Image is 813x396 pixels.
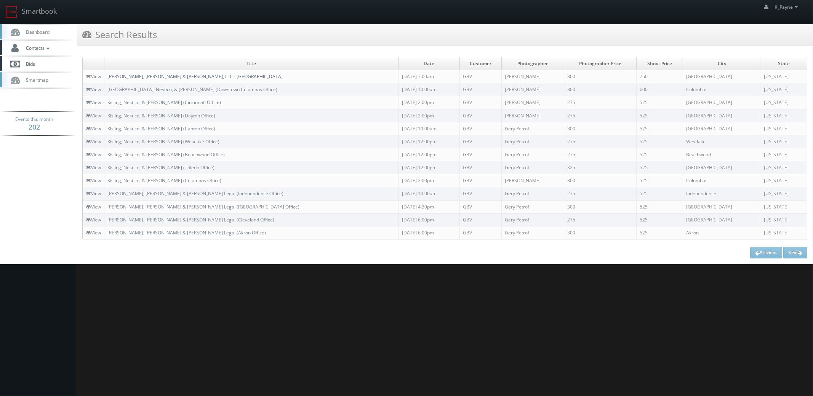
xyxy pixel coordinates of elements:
[637,70,683,83] td: 750
[501,96,564,109] td: [PERSON_NAME]
[398,226,459,239] td: [DATE] 6:00pm
[86,125,101,132] a: View
[459,83,501,96] td: GBV
[459,226,501,239] td: GBV
[637,187,683,200] td: 525
[564,161,637,174] td: 325
[22,45,51,51] span: Contacts
[761,135,807,148] td: [US_STATE]
[398,148,459,161] td: [DATE] 12:00pm
[86,112,101,119] a: View
[637,109,683,122] td: 525
[86,151,101,158] a: View
[683,161,761,174] td: [GEOGRAPHIC_DATA]
[107,216,274,223] a: [PERSON_NAME], [PERSON_NAME] & [PERSON_NAME] Legal (Cleveland Office)
[683,148,761,161] td: Beachwood
[501,161,564,174] td: Gery Petrof
[398,96,459,109] td: [DATE] 2:00pm
[459,122,501,135] td: GBV
[82,28,157,41] h3: Search Results
[86,190,101,197] a: View
[459,135,501,148] td: GBV
[761,174,807,187] td: [US_STATE]
[398,122,459,135] td: [DATE] 10:00am
[107,99,221,106] a: Kisling, Nestico, & [PERSON_NAME] (Cincinnati Office)
[86,177,101,184] a: View
[501,135,564,148] td: Gery Petrof
[761,213,807,226] td: [US_STATE]
[564,57,637,70] td: Photographer Price
[398,135,459,148] td: [DATE] 12:00pm
[637,96,683,109] td: 525
[29,122,40,131] strong: 202
[107,177,221,184] a: Kisling, Nestico, & [PERSON_NAME] (Columbus Office)
[459,70,501,83] td: GBV
[564,96,637,109] td: 275
[564,83,637,96] td: 300
[761,83,807,96] td: [US_STATE]
[637,135,683,148] td: 525
[86,229,101,236] a: View
[501,109,564,122] td: [PERSON_NAME]
[104,57,399,70] td: Title
[107,164,214,171] a: Kisling, Nestico, & [PERSON_NAME] (Toledo Office)
[637,213,683,226] td: 525
[683,213,761,226] td: [GEOGRAPHIC_DATA]
[683,96,761,109] td: [GEOGRAPHIC_DATA]
[459,96,501,109] td: GBV
[107,151,225,158] a: Kisling, Nestico, & [PERSON_NAME] (Beachwood Office)
[501,122,564,135] td: Gery Petrof
[107,229,266,236] a: [PERSON_NAME], [PERSON_NAME] & [PERSON_NAME] Legal (Akron Office)
[107,204,299,210] a: [PERSON_NAME], [PERSON_NAME] & [PERSON_NAME] Legal ([GEOGRAPHIC_DATA] Office)
[459,57,501,70] td: Customer
[398,187,459,200] td: [DATE] 10:00am
[637,200,683,213] td: 525
[398,70,459,83] td: [DATE] 7:00am
[501,200,564,213] td: Gery Petrof
[683,226,761,239] td: Akron
[683,83,761,96] td: Columbus
[398,174,459,187] td: [DATE] 2:00pm
[16,115,53,123] span: Events this month
[761,161,807,174] td: [US_STATE]
[501,226,564,239] td: Gery Petrof
[683,174,761,187] td: Columbus
[564,148,637,161] td: 275
[637,161,683,174] td: 525
[501,83,564,96] td: [PERSON_NAME]
[398,213,459,226] td: [DATE] 6:00pm
[761,226,807,239] td: [US_STATE]
[564,174,637,187] td: 300
[564,213,637,226] td: 275
[86,73,101,80] a: View
[683,135,761,148] td: Westlake
[564,109,637,122] td: 275
[564,135,637,148] td: 275
[6,6,18,18] img: smartbook-logo.png
[459,200,501,213] td: GBV
[761,57,807,70] td: State
[22,77,48,83] span: Smartmap
[683,70,761,83] td: [GEOGRAPHIC_DATA]
[501,70,564,83] td: [PERSON_NAME]
[775,4,800,10] span: K_Payne
[683,187,761,200] td: Independence
[86,216,101,223] a: View
[86,86,101,93] a: View
[761,109,807,122] td: [US_STATE]
[683,200,761,213] td: [GEOGRAPHIC_DATA]
[398,57,459,70] td: Date
[637,174,683,187] td: 525
[637,148,683,161] td: 525
[564,70,637,83] td: 300
[637,83,683,96] td: 600
[501,174,564,187] td: [PERSON_NAME]
[459,148,501,161] td: GBV
[501,148,564,161] td: Gery Petrof
[86,164,101,171] a: View
[398,161,459,174] td: [DATE] 12:00pm
[637,57,683,70] td: Shoot Price
[459,174,501,187] td: GBV
[564,187,637,200] td: 275
[761,200,807,213] td: [US_STATE]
